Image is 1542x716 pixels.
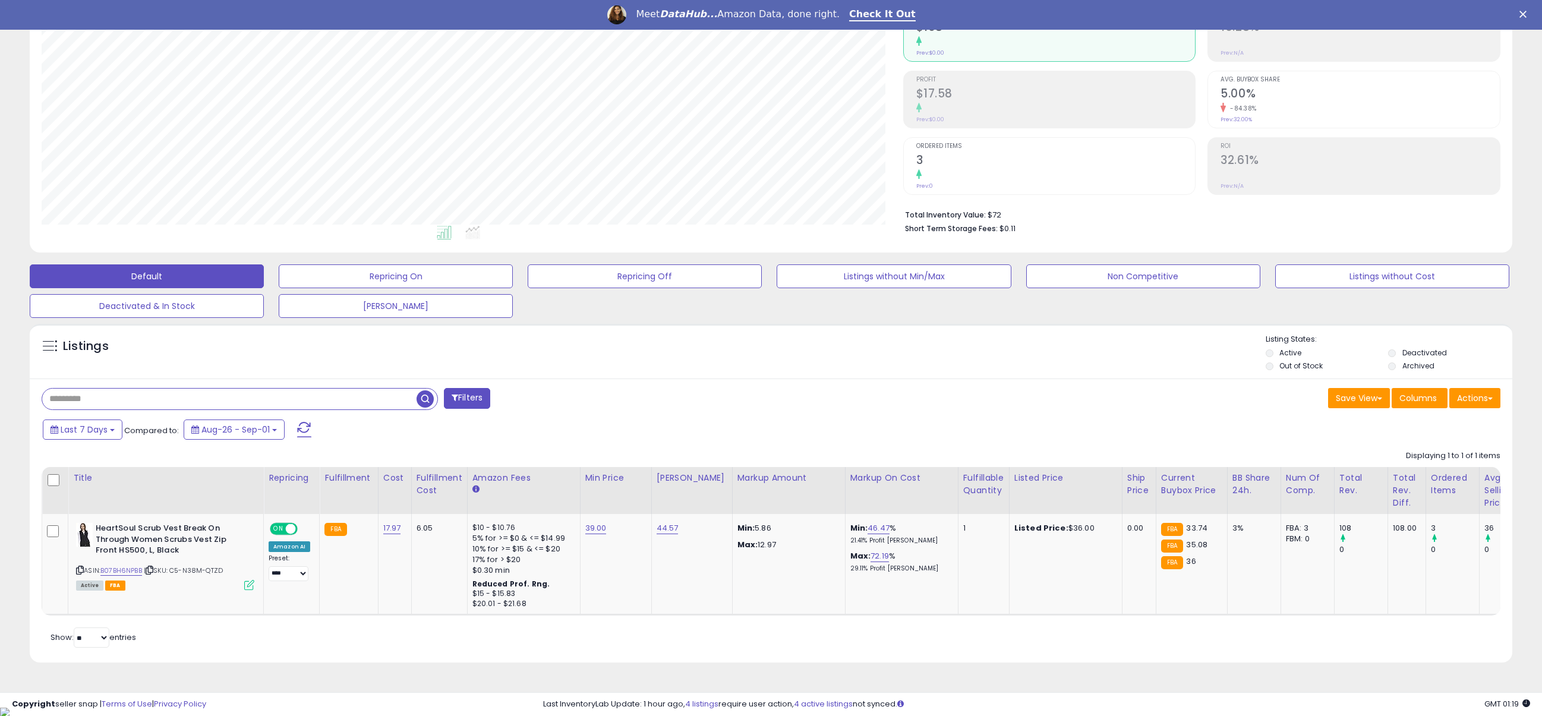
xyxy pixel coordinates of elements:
div: Ship Price [1127,472,1151,497]
button: Repricing Off [528,264,762,288]
p: 21.41% Profit [PERSON_NAME] [850,537,949,545]
label: Active [1279,348,1301,358]
span: OFF [296,524,315,534]
h5: Listings [63,338,109,355]
img: Profile image for Georgie [607,5,626,24]
b: Max: [850,550,871,562]
div: 5% for >= $0 & <= $14.99 [472,533,571,544]
div: Cost [383,472,406,484]
a: Privacy Policy [154,698,206,709]
div: Fulfillable Quantity [963,472,1004,497]
div: ASIN: [76,523,254,589]
strong: Copyright [12,698,55,709]
p: 29.11% Profit [PERSON_NAME] [850,564,949,573]
span: 2025-09-10 01:19 GMT [1484,698,1530,709]
div: 6.05 [417,523,458,534]
span: $0.11 [999,223,1016,234]
div: % [850,551,949,573]
button: Filters [444,388,490,409]
div: Markup Amount [737,472,840,484]
a: Terms of Use [102,698,152,709]
b: Reduced Prof. Rng. [472,579,550,589]
a: 17.97 [383,522,401,534]
div: 0 [1484,544,1532,555]
div: Num of Comp. [1286,472,1329,497]
span: Ordered Items [916,143,1196,150]
button: Non Competitive [1026,264,1260,288]
div: Displaying 1 to 1 of 1 items [1406,450,1500,462]
span: Columns [1399,392,1437,404]
b: Total Inventory Value: [905,210,986,220]
b: Min: [850,522,868,534]
div: Title [73,472,258,484]
div: $10 - $10.76 [472,523,571,533]
div: Ordered Items [1431,472,1474,497]
div: Amazon AI [269,541,310,552]
span: Avg. Buybox Share [1221,77,1500,83]
div: 108.00 [1393,523,1417,534]
p: Listing States: [1266,334,1512,345]
p: 12.97 [737,540,836,550]
button: Aug-26 - Sep-01 [184,419,285,440]
div: % [850,523,949,545]
div: $0.30 min [472,565,571,576]
h2: 5.00% [1221,87,1500,103]
button: Last 7 Days [43,419,122,440]
div: Current Buybox Price [1161,472,1222,497]
b: Listed Price: [1014,522,1068,534]
img: 31KDJVnS5iL._SL40_.jpg [76,523,93,547]
div: 0 [1339,544,1388,555]
div: 36 [1484,523,1532,534]
span: ROI [1221,143,1500,150]
div: Fulfillment [324,472,373,484]
div: $20.01 - $21.68 [472,599,571,609]
small: FBA [1161,523,1183,536]
span: Show: entries [51,632,136,643]
strong: Min: [737,522,755,534]
p: 5.86 [737,523,836,534]
small: Prev: 0 [916,182,933,190]
div: BB Share 24h. [1232,472,1276,497]
div: Total Rev. [1339,472,1383,497]
button: Listings without Min/Max [777,264,1011,288]
div: seller snap | | [12,699,206,710]
small: Prev: $0.00 [916,49,944,56]
div: 3 [1431,523,1479,534]
strong: Max: [737,539,758,550]
div: Last InventoryLab Update: 1 hour ago, require user action, not synced. [543,699,1530,710]
div: Preset: [269,554,310,581]
small: FBA [1161,540,1183,553]
button: Actions [1449,388,1500,408]
div: Avg Selling Price [1484,472,1528,509]
span: Profit [916,77,1196,83]
div: Repricing [269,472,314,484]
small: FBA [1161,556,1183,569]
span: Last 7 Days [61,424,108,436]
label: Deactivated [1402,348,1447,358]
div: 1 [963,523,1000,534]
small: Prev: $0.00 [916,116,944,123]
div: 10% for >= $15 & <= $20 [472,544,571,554]
label: Archived [1402,361,1434,371]
div: Close [1519,11,1531,18]
span: Compared to: [124,425,179,436]
button: Listings without Cost [1275,264,1509,288]
li: $72 [905,207,1491,221]
a: 44.57 [657,522,679,534]
a: 4 active listings [794,698,853,709]
h2: $17.58 [916,87,1196,103]
span: All listings currently available for purchase on Amazon [76,581,103,591]
div: FBM: 0 [1286,534,1325,544]
span: 35.08 [1186,539,1207,550]
small: FBA [324,523,346,536]
button: Columns [1392,388,1448,408]
div: 3% [1232,523,1272,534]
small: Prev: 32.00% [1221,116,1252,123]
th: The percentage added to the cost of goods (COGS) that forms the calculator for Min & Max prices. [845,467,958,514]
span: 36 [1186,556,1196,567]
button: Deactivated & In Stock [30,294,264,318]
div: Listed Price [1014,472,1117,484]
div: $15 - $15.83 [472,589,571,599]
a: Check It Out [849,8,916,21]
small: -84.38% [1226,104,1257,113]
